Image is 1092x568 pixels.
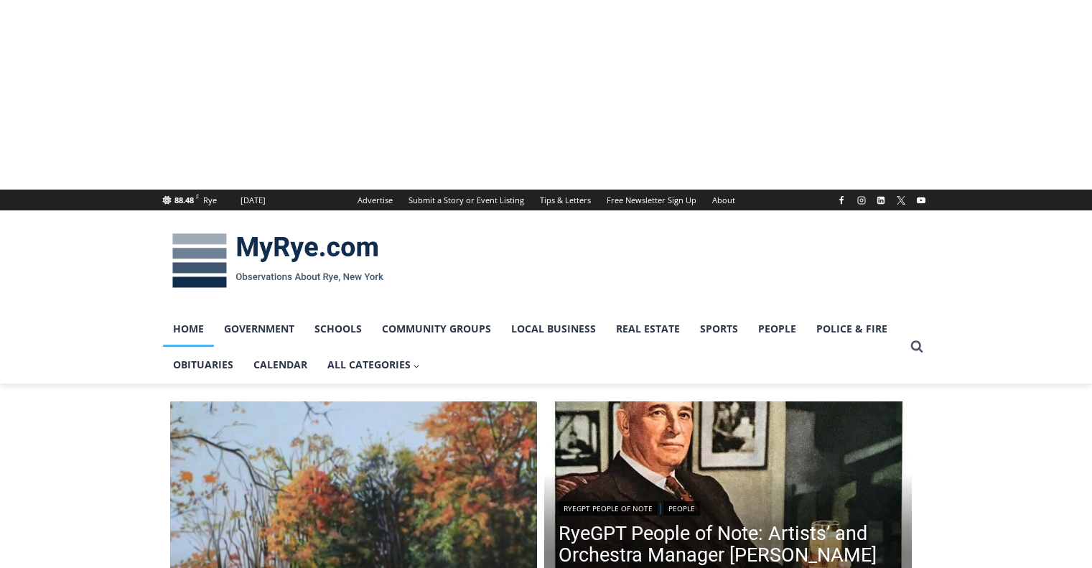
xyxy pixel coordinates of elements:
a: RyeGPT People of Note [559,501,658,516]
a: Advertise [350,190,401,210]
a: Government [214,311,304,347]
nav: Secondary Navigation [350,190,743,210]
a: Community Groups [372,311,501,347]
span: 88.48 [174,195,194,205]
a: People [748,311,806,347]
a: Local Business [501,311,606,347]
a: Schools [304,311,372,347]
a: Submit a Story or Event Listing [401,190,532,210]
a: Instagram [853,192,870,209]
div: Rye [203,194,217,207]
a: People [663,501,700,516]
a: Tips & Letters [532,190,599,210]
a: About [704,190,743,210]
a: YouTube [913,192,930,209]
a: Real Estate [606,311,690,347]
a: All Categories [317,347,431,383]
a: X [892,192,910,209]
a: Free Newsletter Sign Up [599,190,704,210]
a: Obituaries [163,347,243,383]
span: All Categories [327,357,421,373]
a: Linkedin [872,192,890,209]
a: Calendar [243,347,317,383]
a: Sports [690,311,748,347]
a: Facebook [833,192,850,209]
span: F [196,192,199,200]
button: View Search Form [904,334,930,360]
nav: Primary Navigation [163,311,904,383]
div: [DATE] [241,194,266,207]
a: Police & Fire [806,311,897,347]
div: | [559,498,897,516]
a: Home [163,311,214,347]
a: RyeGPT People of Note: Artists’ and Orchestra Manager [PERSON_NAME] [559,523,897,566]
img: MyRye.com [163,223,393,298]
